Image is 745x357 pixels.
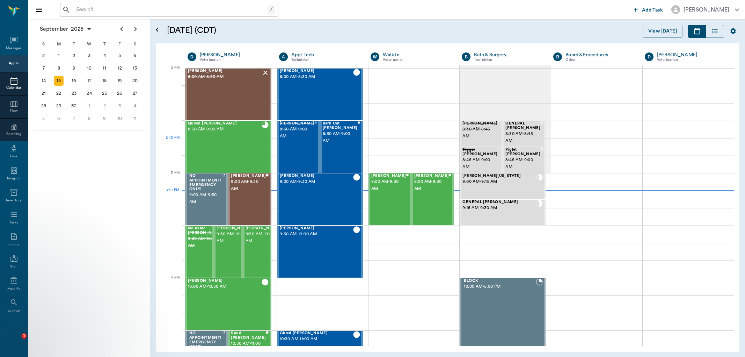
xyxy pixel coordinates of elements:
[277,68,363,121] div: CHECKED_OUT, 8:00 AM - 8:30 AM
[100,101,109,111] div: Thursday, October 2, 2025
[188,73,262,80] span: 8:00 AM - 8:30 AM
[36,22,95,36] button: September2025
[185,173,228,226] div: BOOKED, 9:00 AM - 9:30 AM
[73,5,268,15] input: Search
[130,51,140,60] div: Saturday, September 6, 2025
[9,220,18,225] div: Tasks
[246,231,280,245] span: 9:30 AM - 10:00 AM
[371,52,379,61] div: W
[189,174,222,192] span: NO APPOINTMENT! EMERGENCY ONLY!
[112,39,127,49] div: F
[185,121,271,173] div: READY_TO_CHECKOUT, 8:30 AM - 9:00 AM
[383,51,452,58] a: Walk In
[54,101,64,111] div: Monday, September 29, 2025
[85,101,94,111] div: Wednesday, October 1, 2025
[7,286,20,291] div: Reports
[462,148,497,157] span: Tigger [PERSON_NAME]
[115,22,129,36] button: Previous page
[130,114,140,123] div: Saturday, October 11, 2025
[280,69,353,73] span: [PERSON_NAME]
[280,231,353,238] span: 9:30 AM - 10:00 AM
[7,176,21,181] div: Imaging
[214,226,242,278] div: NO_SHOW, 9:30 AM - 10:00 AM
[130,88,140,98] div: Saturday, September 27, 2025
[21,333,27,339] span: 1
[460,173,546,199] div: CHECKED_IN, 9:00 AM - 9:15 AM
[631,3,666,16] button: Add Task
[69,101,79,111] div: Tuesday, September 30, 2025
[505,130,540,144] span: 8:30 AM - 8:45 AM
[505,157,540,171] span: 8:45 AM - 9:00 AM
[69,114,79,123] div: Tuesday, October 7, 2025
[200,51,269,58] div: [PERSON_NAME]
[85,63,94,73] div: Wednesday, September 10, 2025
[115,101,125,111] div: Friday, October 3, 2025
[39,63,49,73] div: Sunday, September 7, 2025
[553,52,562,61] div: B
[153,16,161,43] button: Open calendar
[217,226,251,231] span: [PERSON_NAME]
[115,76,125,86] div: Friday, September 19, 2025
[188,52,196,61] div: D
[320,121,363,173] div: CHECKED_OUT, 8:30 AM - 9:00 AM
[127,39,143,49] div: S
[54,114,64,123] div: Monday, October 6, 2025
[464,279,536,283] span: BLOCK
[130,76,140,86] div: Saturday, September 20, 2025
[503,121,546,147] div: CHECKED_IN, 8:30 AM - 8:45 AM
[51,39,67,49] div: M
[291,57,360,63] div: Technician
[565,51,634,58] a: Board &Procedures
[460,121,503,147] div: CANCELED, 8:30 AM - 8:45 AM
[231,178,266,192] span: 9:00 AM - 9:30 AM
[280,178,353,185] span: 9:00 AM - 9:30 AM
[39,51,49,60] div: Sunday, August 31, 2025
[280,226,353,231] span: [PERSON_NAME]
[85,114,94,123] div: Wednesday, October 8, 2025
[462,205,536,212] span: 9:15 AM - 9:30 AM
[161,169,180,187] div: 3 PM
[7,333,24,350] iframe: Intercom live chat
[161,274,180,292] div: 4 PM
[414,178,449,192] span: 9:00 AM - 9:30 AM
[277,121,320,173] div: CANCELED, 8:30 AM - 9:00 AM
[85,76,94,86] div: Wednesday, September 17, 2025
[85,88,94,98] div: Wednesday, September 24, 2025
[277,173,363,226] div: CHECKED_OUT, 9:00 AM - 9:30 AM
[70,24,85,34] span: 2025
[228,173,271,226] div: CHECKED_OUT, 9:00 AM - 9:30 AM
[243,226,271,278] div: NO_SHOW, 9:30 AM - 10:00 AM
[69,63,79,73] div: Tuesday, September 9, 2025
[503,147,546,173] div: CHECKED_IN, 8:45 AM - 9:00 AM
[505,121,540,130] span: GENERAL [PERSON_NAME]
[280,331,353,336] span: Ghost [PERSON_NAME]
[100,63,109,73] div: Thursday, September 11, 2025
[657,57,726,63] div: Veterinarian
[54,76,64,86] div: Today, Monday, September 15, 2025
[189,331,222,349] span: NO APPOINTMENT! EMERGENCY ONLY!
[462,52,470,61] div: B
[188,226,223,235] span: No name [PERSON_NAME]
[39,76,49,86] div: Sunday, September 14, 2025
[462,174,536,178] span: [PERSON_NAME][US_STATE]
[188,283,262,290] span: 10:00 AM - 10:30 AM
[231,174,266,178] span: [PERSON_NAME]
[188,235,223,249] span: 9:30 AM - 10:00 AM
[10,154,17,159] div: Labs
[280,121,315,126] span: [PERSON_NAME]
[268,5,275,14] div: /
[291,51,360,58] div: Appt Tech
[643,25,682,38] button: View [DATE]
[185,226,214,278] div: NO_SHOW, 9:30 AM - 10:00 AM
[39,114,49,123] div: Sunday, October 5, 2025
[505,148,540,157] span: Piglet [PERSON_NAME]
[115,63,125,73] div: Friday, September 12, 2025
[167,25,350,36] h5: [DATE] (CDT)
[54,88,64,98] div: Monday, September 22, 2025
[189,192,222,206] span: 9:00 AM - 9:30 AM
[115,51,125,60] div: Friday, September 5, 2025
[462,157,497,171] span: 8:45 AM - 9:00 AM
[32,3,46,17] button: Close drawer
